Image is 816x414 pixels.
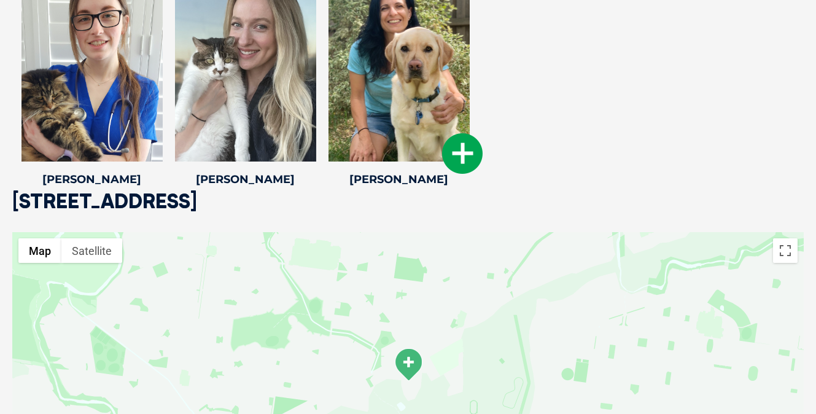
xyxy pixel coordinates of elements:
h4: [PERSON_NAME] [175,174,316,185]
button: Show satellite imagery [61,238,122,263]
h4: [PERSON_NAME] [328,174,470,185]
button: Search [792,56,804,68]
button: Toggle fullscreen view [773,238,798,263]
button: Show street map [18,238,61,263]
h4: [PERSON_NAME] [21,174,163,185]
